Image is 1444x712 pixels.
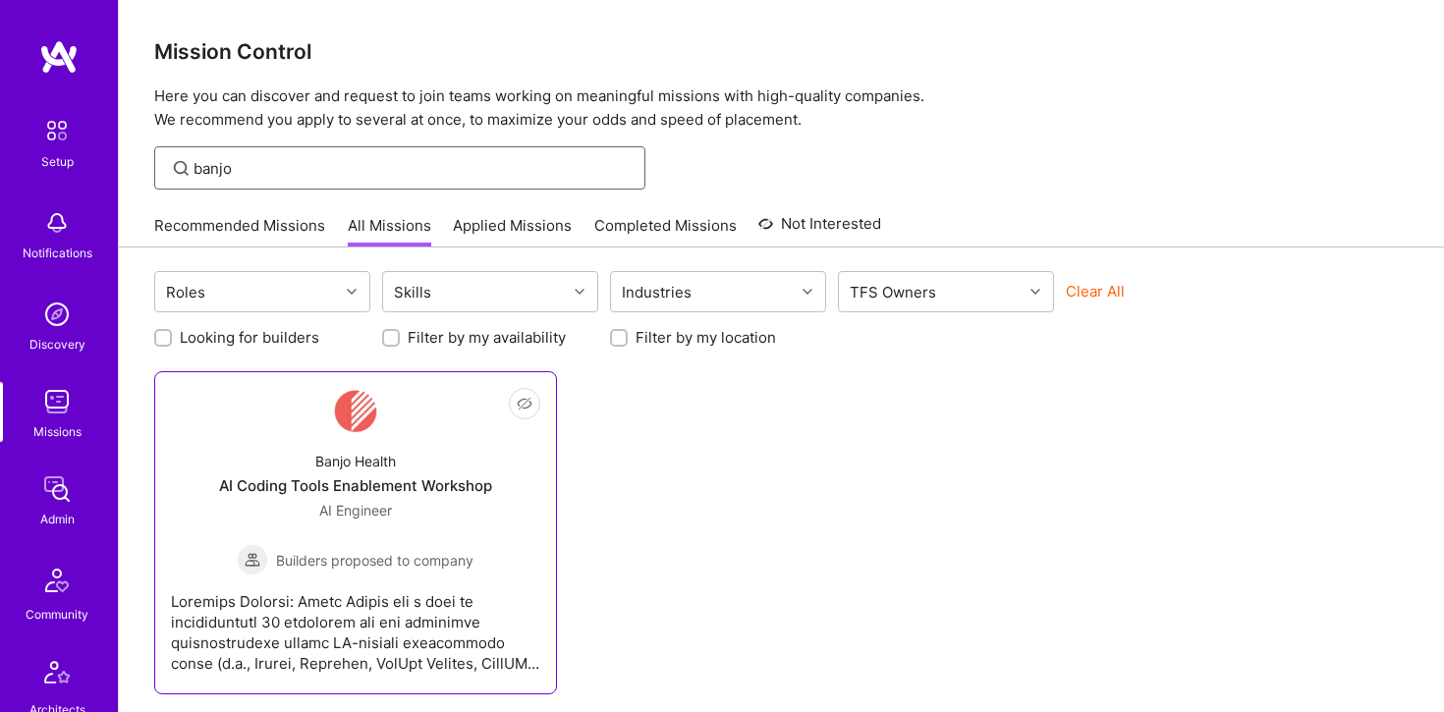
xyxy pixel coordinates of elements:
[758,212,881,247] a: Not Interested
[171,388,540,678] a: Company LogoBanjo HealthAI Coding Tools Enablement WorkshopAI Engineer Builders proposed to compa...
[161,278,210,306] div: Roles
[237,544,268,575] img: Builders proposed to company
[29,334,85,355] div: Discovery
[636,327,776,348] label: Filter by my location
[276,550,473,571] span: Builders proposed to company
[33,421,82,442] div: Missions
[408,327,566,348] label: Filter by my availability
[37,203,77,243] img: bell
[154,215,325,247] a: Recommended Missions
[575,287,584,297] i: icon Chevron
[1066,281,1125,301] button: Clear All
[803,287,812,297] i: icon Chevron
[39,39,79,75] img: logo
[170,157,193,180] i: icon SearchGrey
[845,278,941,306] div: TFS Owners
[348,215,431,247] a: All Missions
[315,451,396,471] div: Banjo Health
[1030,287,1040,297] i: icon Chevron
[36,110,78,151] img: setup
[617,278,696,306] div: Industries
[347,287,357,297] i: icon Chevron
[41,151,74,172] div: Setup
[219,475,492,496] div: AI Coding Tools Enablement Workshop
[37,382,77,421] img: teamwork
[517,396,532,411] i: icon EyeClosed
[389,278,436,306] div: Skills
[180,327,319,348] label: Looking for builders
[23,243,92,263] div: Notifications
[194,158,631,179] input: Find Mission...
[26,604,88,625] div: Community
[40,509,75,529] div: Admin
[154,39,1409,64] h3: Mission Control
[37,295,77,334] img: discovery
[334,388,377,435] img: Company Logo
[33,652,81,699] img: Architects
[33,557,81,604] img: Community
[171,575,540,674] div: Loremips Dolorsi: Ametc Adipis eli s doei te incididuntutl 30 etdolorem ali eni adminimve quisnos...
[37,469,77,509] img: admin teamwork
[594,215,737,247] a: Completed Missions
[453,215,572,247] a: Applied Missions
[319,502,392,519] span: AI Engineer
[154,84,1409,132] p: Here you can discover and request to join teams working on meaningful missions with high-quality ...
